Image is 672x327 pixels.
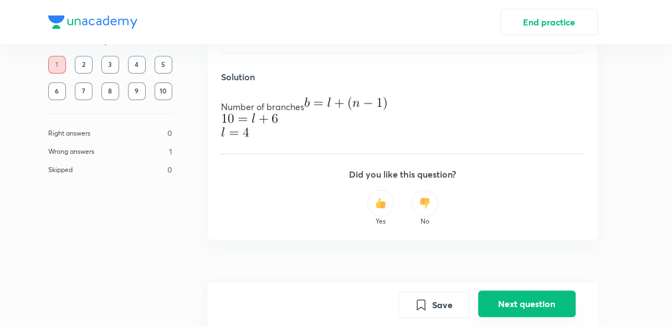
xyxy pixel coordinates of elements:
[155,56,172,74] div: 5
[221,113,278,123] img: 10=l+6/
[169,146,172,157] p: 1
[398,292,469,318] button: Save
[101,82,119,100] div: 8
[221,70,584,84] h5: Solution
[48,165,73,175] p: Skipped
[167,127,172,139] p: 0
[48,128,90,138] p: Right answers
[155,82,172,100] div: 10
[48,15,137,29] img: Company Logo
[419,198,430,209] img: thumbs down
[75,56,93,74] div: 2
[478,290,576,317] button: Next question
[128,56,146,74] div: 4
[48,82,66,100] div: 6
[167,164,172,175] p: 0
[221,168,584,181] h5: Did you like this question?
[75,82,93,100] div: 7
[500,9,598,35] button: End practice
[304,97,387,110] img: b=l+\left(
[375,198,386,209] img: thumbs up
[48,147,94,157] p: Wrong answers
[403,216,447,226] p: No
[221,127,249,137] img: l=4/
[221,97,584,113] p: Number of branches
[48,56,66,74] div: 1
[101,56,119,74] div: 3
[358,216,403,226] p: Yes
[128,82,146,100] div: 9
